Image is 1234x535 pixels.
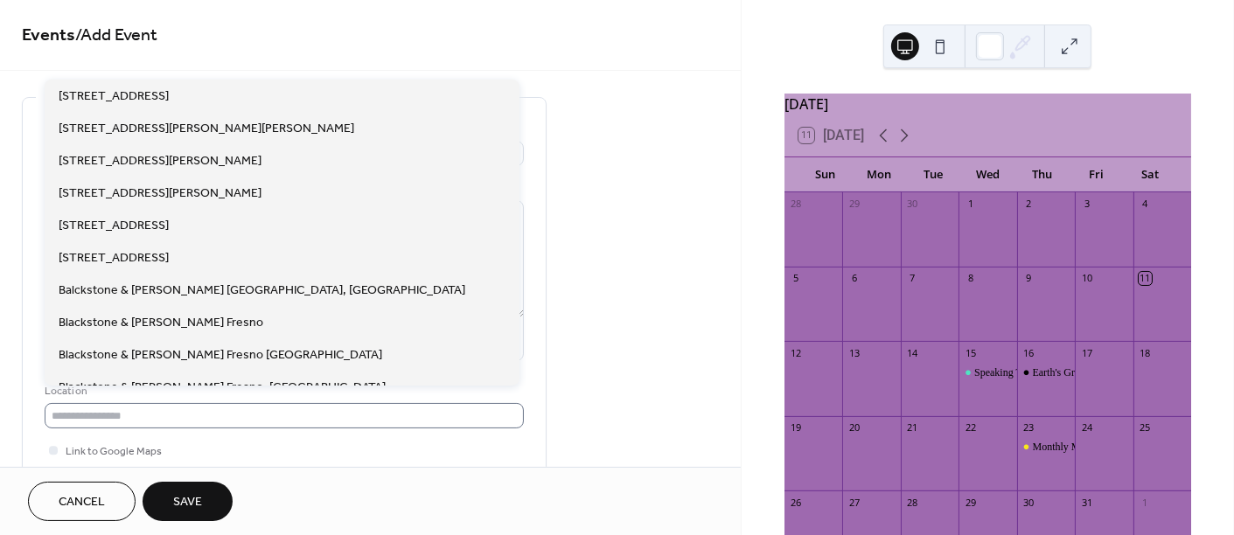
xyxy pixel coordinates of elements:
[784,94,1191,115] div: [DATE]
[1080,496,1093,509] div: 31
[1022,346,1035,359] div: 16
[45,382,520,400] div: Location
[1017,440,1075,455] div: Monthly Meeting
[59,87,169,106] span: [STREET_ADDRESS]
[1022,272,1035,285] div: 9
[59,494,105,512] span: Cancel
[1014,157,1069,192] div: Thu
[906,496,919,509] div: 28
[59,346,382,365] span: Blackstone & [PERSON_NAME] Fresno [GEOGRAPHIC_DATA]
[75,19,157,53] span: / Add Event
[964,421,977,434] div: 22
[790,346,803,359] div: 12
[790,421,803,434] div: 19
[964,346,977,359] div: 15
[59,152,261,170] span: [STREET_ADDRESS][PERSON_NAME]
[1080,272,1093,285] div: 10
[173,494,202,512] span: Save
[1033,365,1189,380] div: Earth's Greatest Enemy Movie Event
[964,198,977,211] div: 1
[1069,157,1123,192] div: Fri
[143,482,233,521] button: Save
[1017,365,1075,380] div: Earth's Greatest Enemy Movie Event
[853,157,907,192] div: Mon
[59,314,263,332] span: Blackstone & [PERSON_NAME] Fresno
[1139,346,1152,359] div: 18
[1022,198,1035,211] div: 2
[790,272,803,285] div: 5
[906,346,919,359] div: 14
[964,272,977,285] div: 8
[59,281,465,300] span: Balckstone & [PERSON_NAME] [GEOGRAPHIC_DATA], [GEOGRAPHIC_DATA]
[790,198,803,211] div: 28
[974,365,1083,380] div: Speaking Truth to Empire
[960,157,1014,192] div: Wed
[906,421,919,434] div: 21
[847,346,861,359] div: 13
[906,157,960,192] div: Tue
[847,496,861,509] div: 27
[1033,440,1106,455] div: Monthly Meeting
[1080,346,1093,359] div: 17
[798,157,853,192] div: Sun
[1139,421,1152,434] div: 25
[906,272,919,285] div: 7
[1080,421,1093,434] div: 24
[59,120,354,138] span: [STREET_ADDRESS][PERSON_NAME][PERSON_NAME]
[906,198,919,211] div: 30
[847,421,861,434] div: 20
[1139,198,1152,211] div: 4
[959,365,1016,380] div: Speaking Truth to Empire
[1123,157,1177,192] div: Sat
[66,443,162,462] span: Link to Google Maps
[1139,272,1152,285] div: 11
[28,482,136,521] button: Cancel
[1080,198,1093,211] div: 3
[1022,421,1035,434] div: 23
[790,496,803,509] div: 26
[59,184,261,203] span: [STREET_ADDRESS][PERSON_NAME]
[1139,496,1152,509] div: 1
[964,496,977,509] div: 29
[1022,496,1035,509] div: 30
[847,272,861,285] div: 6
[59,379,386,397] span: Blackstone & [PERSON_NAME] Fresno, [GEOGRAPHIC_DATA]
[59,217,169,235] span: [STREET_ADDRESS]
[847,198,861,211] div: 29
[59,249,169,267] span: [STREET_ADDRESS]
[22,19,75,53] a: Events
